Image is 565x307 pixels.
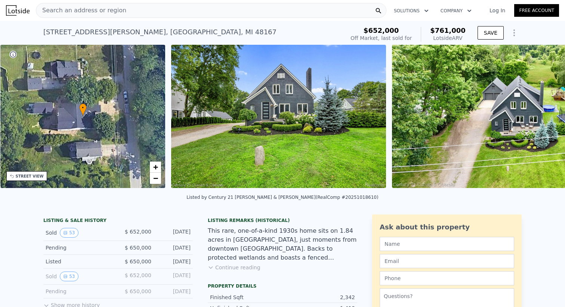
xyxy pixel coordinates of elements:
span: $ 650,000 [125,245,151,251]
span: $ 652,000 [125,229,151,235]
div: • [79,103,87,116]
div: Pending [46,288,112,295]
div: Property details [208,283,357,289]
span: $ 650,000 [125,288,151,294]
div: Listing Remarks (Historical) [208,217,357,223]
a: Zoom in [150,162,161,173]
a: Zoom out [150,173,161,184]
button: Show Options [507,25,522,40]
div: This rare, one-of-a-kind 1930s home sits on 1.84 acres in [GEOGRAPHIC_DATA], just moments from do... [208,226,357,262]
input: Email [380,254,514,268]
div: Listed by Century 21 [PERSON_NAME] & [PERSON_NAME] (RealComp #20251018610) [186,195,378,200]
button: Continue reading [208,264,260,271]
button: Solutions [388,4,435,18]
input: Phone [380,271,514,285]
div: [STREET_ADDRESS][PERSON_NAME] , [GEOGRAPHIC_DATA] , MI 48167 [43,27,277,37]
a: Free Account [514,4,559,17]
button: View historical data [60,228,78,238]
div: [DATE] [157,258,191,265]
span: + [153,162,158,172]
button: SAVE [478,26,504,40]
span: Search an address or region [36,6,126,15]
div: Ask about this property [380,222,514,232]
span: • [79,104,87,111]
span: $761,000 [430,26,466,34]
div: Off Market, last sold for [351,34,412,42]
div: STREET VIEW [16,173,44,179]
div: [DATE] [157,272,191,281]
a: Log In [481,7,514,14]
div: Sold [46,228,112,238]
img: Sale: 167198455 Parcel: 46553087 [171,45,386,188]
div: [DATE] [157,288,191,295]
div: Listed [46,258,112,265]
span: $ 652,000 [125,272,151,278]
span: $652,000 [364,26,399,34]
div: LISTING & SALE HISTORY [43,217,193,225]
div: Lotside ARV [430,34,466,42]
button: Company [435,4,478,18]
div: [DATE] [157,244,191,251]
div: Finished Sqft [210,294,282,301]
div: [DATE] [157,228,191,238]
button: View historical data [60,272,78,281]
div: Pending [46,244,112,251]
div: Sold [46,272,112,281]
span: − [153,173,158,183]
span: $ 650,000 [125,259,151,264]
img: Lotside [6,5,30,16]
input: Name [380,237,514,251]
div: 2,342 [282,294,355,301]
